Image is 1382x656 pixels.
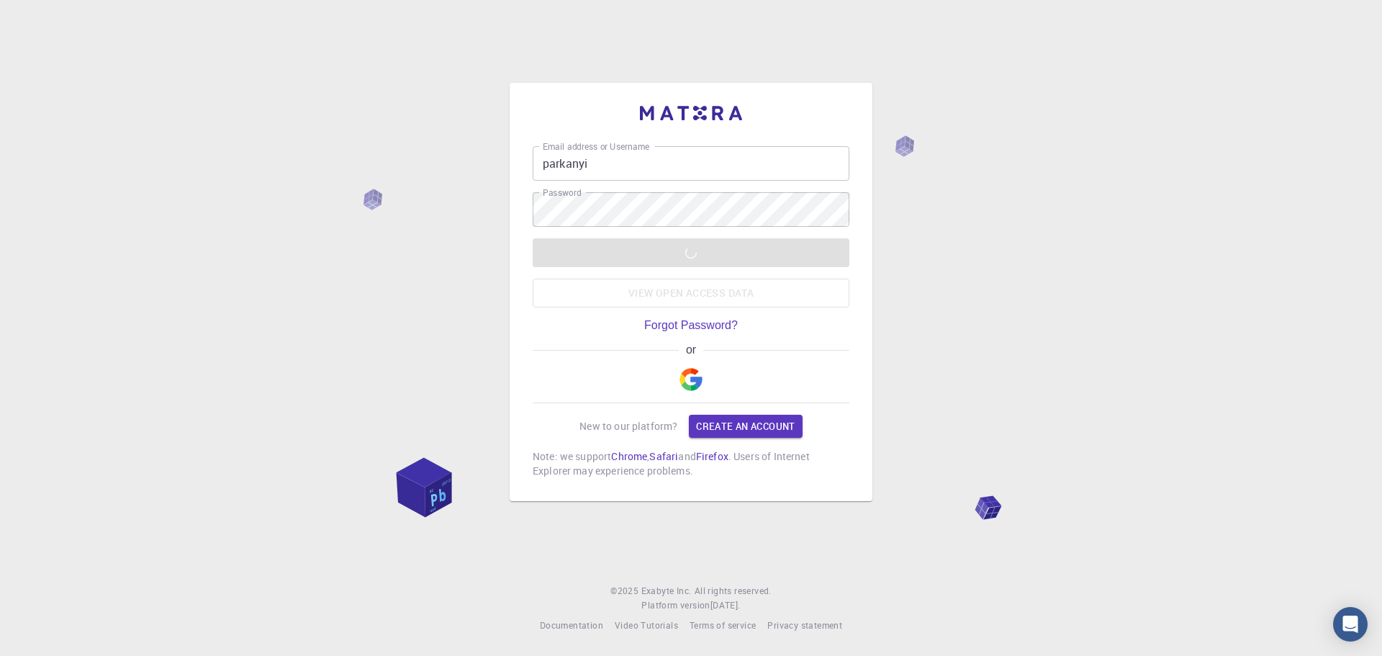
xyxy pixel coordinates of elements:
p: New to our platform? [579,419,677,433]
a: Video Tutorials [615,619,678,633]
span: All rights reserved. [695,584,772,598]
div: Open Intercom Messenger [1333,607,1368,642]
a: Terms of service [690,619,756,633]
span: or [679,343,703,356]
span: Video Tutorials [615,619,678,631]
a: Firefox [696,449,728,463]
label: Email address or Username [543,140,649,153]
a: Create an account [689,415,802,438]
span: Terms of service [690,619,756,631]
a: Chrome [611,449,647,463]
img: Google [679,368,703,391]
span: Documentation [540,619,603,631]
a: Forgot Password? [644,319,738,332]
span: © 2025 [610,584,641,598]
label: Password [543,187,581,199]
a: Privacy statement [767,619,842,633]
a: [DATE]. [710,598,741,613]
span: Platform version [641,598,710,613]
span: Privacy statement [767,619,842,631]
a: Safari [649,449,678,463]
span: Exabyte Inc. [641,585,692,596]
a: Documentation [540,619,603,633]
a: Exabyte Inc. [641,584,692,598]
span: [DATE] . [710,599,741,611]
p: Note: we support , and . Users of Internet Explorer may experience problems. [533,449,849,478]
